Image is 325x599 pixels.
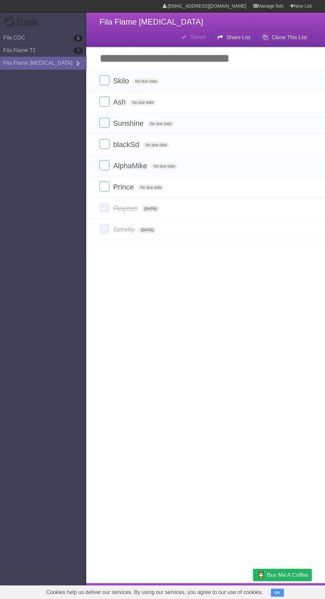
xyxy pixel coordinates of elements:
span: Cookies help us deliver our services. By using our services, you agree to our use of cookies. [39,586,270,599]
a: Developers [187,585,214,597]
b: Clone This List [272,35,307,40]
span: No due date [138,185,164,190]
b: Share List [227,35,250,40]
label: Done [99,160,109,170]
img: Buy me a coffee [256,569,265,580]
b: 7 [74,47,83,54]
span: Scrxlly [113,225,136,234]
label: Done [99,182,109,191]
span: Buy me a coffee [267,569,308,581]
span: Prince [113,183,135,191]
label: Done [99,224,109,234]
a: Suggest a feature [270,585,312,597]
span: Skilo [113,77,131,85]
label: Done [99,203,109,213]
span: Sunshine [113,119,145,127]
button: OK [271,589,284,597]
a: About [165,585,179,597]
button: Share List [212,32,256,43]
a: Buy me a coffee [253,569,312,581]
label: Done [99,75,109,85]
label: Star task [271,118,284,129]
span: [DATE] [138,227,156,233]
b: Saved [190,34,205,40]
label: Star task [271,160,284,171]
span: Fila Flame [MEDICAL_DATA] [99,17,203,26]
a: Privacy [244,585,262,597]
span: AlphaMike [113,162,149,170]
label: Star task [271,182,284,192]
span: blackSd [113,140,141,149]
span: No due date [147,121,174,127]
span: No due date [143,142,170,148]
label: Star task [271,97,284,108]
span: No due date [133,78,160,84]
b: 6 [74,35,83,41]
span: No due date [151,163,178,169]
label: Done [99,118,109,128]
label: Done [99,139,109,149]
span: [DATE] [142,206,160,212]
label: Done [99,97,109,107]
div: Flask [3,16,43,28]
span: Rayzen [113,204,140,212]
button: Clone This List [257,32,312,43]
a: Terms [222,585,236,597]
label: Star task [271,139,284,150]
span: Ash [113,98,127,106]
span: No due date [129,100,156,106]
label: Star task [271,75,284,86]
